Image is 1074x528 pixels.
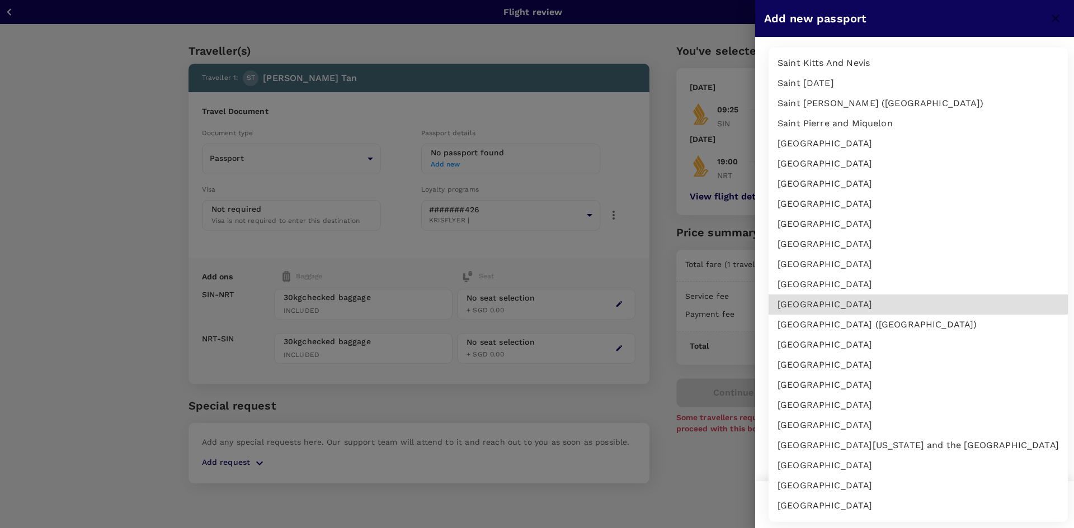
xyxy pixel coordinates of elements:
li: [GEOGRAPHIC_DATA] [769,395,1068,415]
li: [GEOGRAPHIC_DATA] [769,214,1068,234]
li: [GEOGRAPHIC_DATA] [769,274,1068,294]
li: [GEOGRAPHIC_DATA] [769,415,1068,435]
li: Saint Pierre and Miquelon [769,113,1068,134]
li: [GEOGRAPHIC_DATA] [769,335,1068,355]
li: [GEOGRAPHIC_DATA] [769,475,1068,496]
li: [GEOGRAPHIC_DATA] [769,154,1068,174]
li: [GEOGRAPHIC_DATA] [769,254,1068,274]
li: [GEOGRAPHIC_DATA] ([GEOGRAPHIC_DATA]) [769,315,1068,335]
li: [GEOGRAPHIC_DATA] [769,134,1068,154]
li: [GEOGRAPHIC_DATA][US_STATE] and the [GEOGRAPHIC_DATA] [769,435,1068,455]
li: [GEOGRAPHIC_DATA] [769,294,1068,315]
li: [GEOGRAPHIC_DATA] [769,194,1068,214]
li: [GEOGRAPHIC_DATA] [769,375,1068,395]
li: Saint [PERSON_NAME] ([GEOGRAPHIC_DATA]) [769,93,1068,113]
li: [GEOGRAPHIC_DATA] [769,234,1068,254]
li: [GEOGRAPHIC_DATA] [769,496,1068,516]
li: [GEOGRAPHIC_DATA] [769,455,1068,475]
li: Saint Kitts And Nevis [769,53,1068,73]
li: [GEOGRAPHIC_DATA] [769,355,1068,375]
li: Saint [DATE] [769,73,1068,93]
li: [GEOGRAPHIC_DATA] [769,174,1068,194]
